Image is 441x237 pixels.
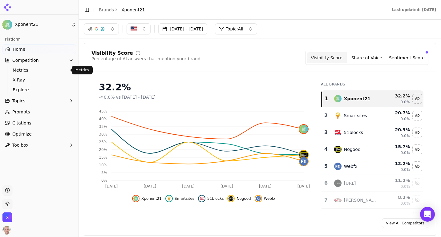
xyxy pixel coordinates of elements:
tspan: 10% [99,163,107,167]
span: 0.0% [401,133,410,138]
span: Webfx [264,196,276,201]
span: Smartsites [175,196,194,201]
tspan: 15% [99,155,107,160]
tspan: [DATE] [105,184,118,188]
span: Prompts [12,109,30,115]
tspan: 25% [99,140,107,144]
button: Toolbox [2,140,76,150]
tspan: [DATE] [297,184,310,188]
button: Competition [2,55,76,65]
div: [PERSON_NAME] [344,197,379,203]
div: Last updated: [DATE] [392,7,436,12]
button: [DATE] - [DATE] [158,23,207,34]
div: Nogood [344,146,361,152]
tspan: 45% [99,109,107,113]
div: 20.7 % [384,110,410,116]
div: [URL] [344,180,356,186]
img: nogood [229,196,233,201]
div: 4 [324,146,328,153]
div: 13.2 % [384,160,410,167]
button: Hide webfx data [412,161,422,171]
img: xponent21 [299,125,308,133]
span: Optimize [12,131,32,137]
button: Open user button [2,226,11,235]
div: 32.2% [99,82,309,93]
tspan: [DATE] [220,184,233,188]
span: Competition [12,57,39,63]
tr: 1xponent21Xponent2132.2%0.0%Hide xponent21 data [322,90,423,107]
img: 51blocks [334,129,342,136]
span: Explore [13,87,66,93]
tr: 5webfxWebfx13.2%0.0%Hide webfx data [322,158,423,175]
img: nogood [334,146,342,153]
span: 0.0% [401,167,410,172]
a: Home [2,44,76,54]
tspan: 20% [99,148,107,152]
button: Show seo.ai data [412,178,422,188]
tspan: 35% [99,124,107,129]
button: Hide nogood data [227,195,251,202]
span: Xponent21 [121,7,145,13]
a: Optimize [2,129,76,139]
button: Hide smartsites data [412,111,422,120]
tspan: [DATE] [259,184,272,188]
a: Citations [2,118,76,128]
img: Xponent21 Inc [2,212,12,222]
p: Metrics [75,68,89,73]
tspan: [DATE] [144,184,156,188]
span: Home [13,46,25,52]
span: 0.0% [401,100,410,105]
tr: 2smartsitesSmartsites20.7%0.0%Hide smartsites data [322,107,423,124]
img: xponent21 [334,95,342,102]
img: xponent21 [133,196,138,201]
span: 0.0% [401,117,410,121]
a: Prompts [2,107,76,117]
tr: 6seo.ai[URL]11.2%0.0%Show seo.ai data [322,175,423,192]
button: Hide xponent21 data [412,94,422,104]
button: Topics [2,96,76,106]
span: 0.0% [401,184,410,189]
img: webfx [256,196,261,201]
div: Xponent21 [344,96,370,102]
img: smartsites [334,112,342,119]
img: webfx [334,163,342,170]
span: X-Ray [13,77,66,83]
span: Toolbox [12,142,29,148]
span: Topics [12,98,26,104]
span: Topic: All [226,26,243,32]
tspan: 30% [99,132,107,136]
div: Smartsites [344,113,367,119]
div: Visibility Score [91,51,133,56]
button: Hide 51blocks data [412,128,422,137]
img: Will Melton [2,226,11,235]
span: Xponent21 [15,22,69,27]
button: Hide smartsites data [165,195,194,202]
div: 51blocks [344,129,363,136]
button: Hide xponent21 data [132,195,162,202]
div: 3 [324,129,328,136]
span: Metrics [13,67,66,73]
button: Open organization switcher [2,212,12,222]
button: Visibility Score [307,52,347,63]
button: Hide nogood data [412,144,422,154]
img: seo.ai [334,180,342,187]
div: 32.2 % [384,93,410,99]
div: 7.4 % [384,211,410,217]
span: 0.0% [401,150,410,155]
div: 1 [325,95,328,102]
a: View All Competitors [382,218,428,228]
div: 15.7 % [384,144,410,150]
button: Hide 51blocks data [198,195,224,202]
div: Open Intercom Messenger [420,207,435,222]
a: Brands [99,7,114,12]
span: Nogood [237,196,251,201]
div: 6 [324,180,328,187]
span: 0.0% [401,201,410,206]
img: US [131,26,137,32]
img: webfx [299,157,308,166]
div: Percentage of AI answers that mention your brand [91,56,200,62]
img: nogood [299,151,308,159]
button: Hide webfx data [255,195,276,202]
tr: 7frase[PERSON_NAME]8.3%0.0%Show frase data [322,192,423,209]
tspan: [DATE] [182,184,195,188]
